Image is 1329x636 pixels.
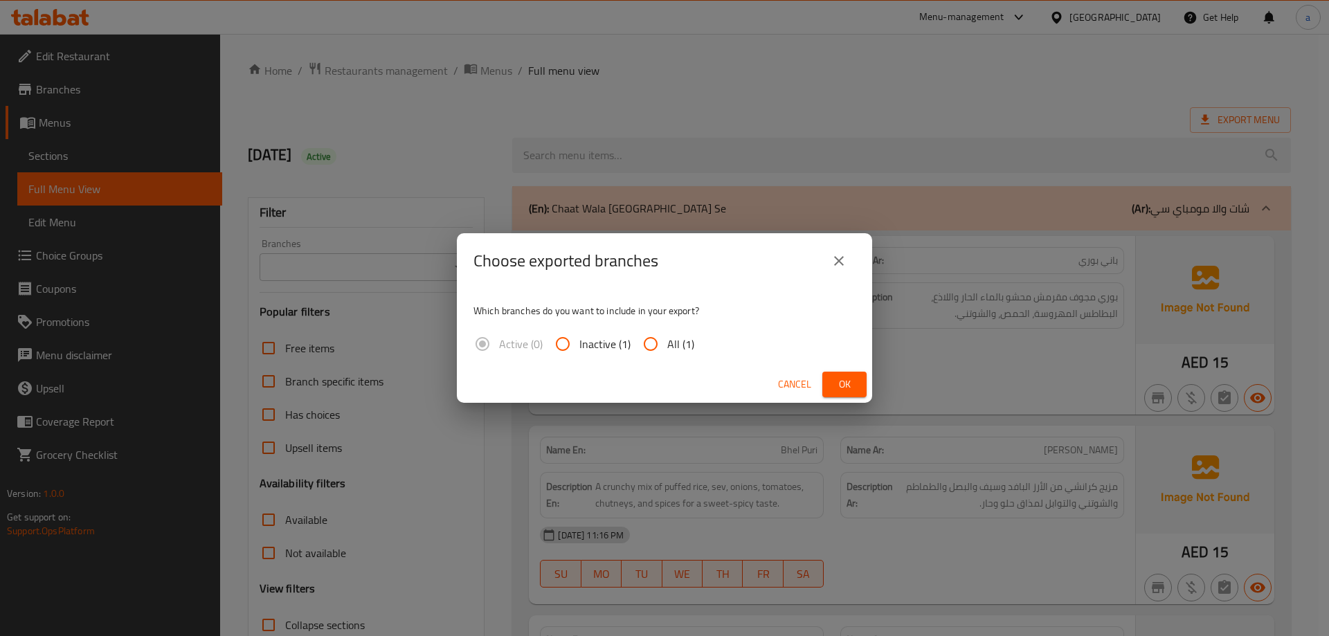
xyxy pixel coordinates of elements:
[667,336,694,352] span: All (1)
[499,336,543,352] span: Active (0)
[772,372,817,397] button: Cancel
[822,372,867,397] button: Ok
[473,304,856,318] p: Which branches do you want to include in your export?
[473,250,658,272] h2: Choose exported branches
[822,244,856,278] button: close
[778,376,811,393] span: Cancel
[833,376,856,393] span: Ok
[579,336,631,352] span: Inactive (1)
